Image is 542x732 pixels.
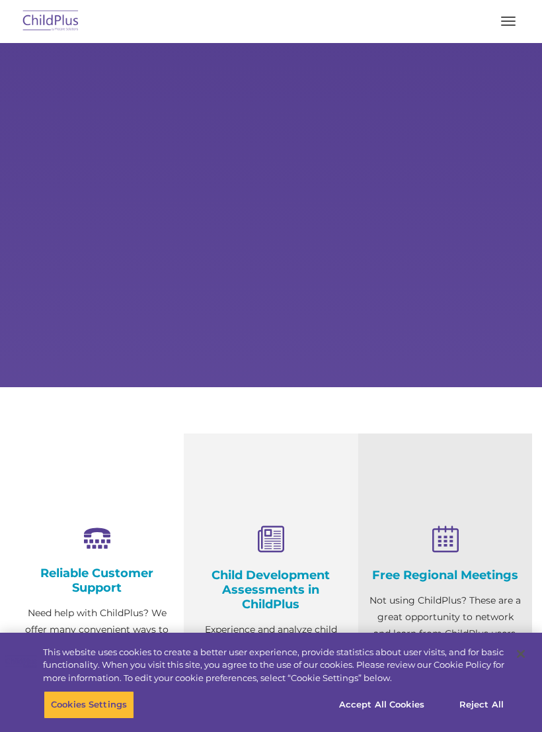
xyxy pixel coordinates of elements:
p: Need help with ChildPlus? We offer many convenient ways to contact our amazing Customer Support r... [20,605,174,721]
p: Experience and analyze child assessments and Head Start data management in one system with zero c... [194,621,348,721]
div: This website uses cookies to create a better user experience, provide statistics about user visit... [43,646,504,685]
img: ChildPlus by Procare Solutions [20,6,82,37]
button: Accept All Cookies [332,691,432,719]
button: Cookies Settings [44,691,134,719]
button: Close [506,639,535,668]
p: Not using ChildPlus? These are a great opportunity to network and learn from ChildPlus users. Fin... [368,592,522,675]
h4: Free Regional Meetings [368,568,522,582]
h4: Reliable Customer Support [20,566,174,595]
h4: Child Development Assessments in ChildPlus [194,568,348,612]
button: Reject All [440,691,523,719]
